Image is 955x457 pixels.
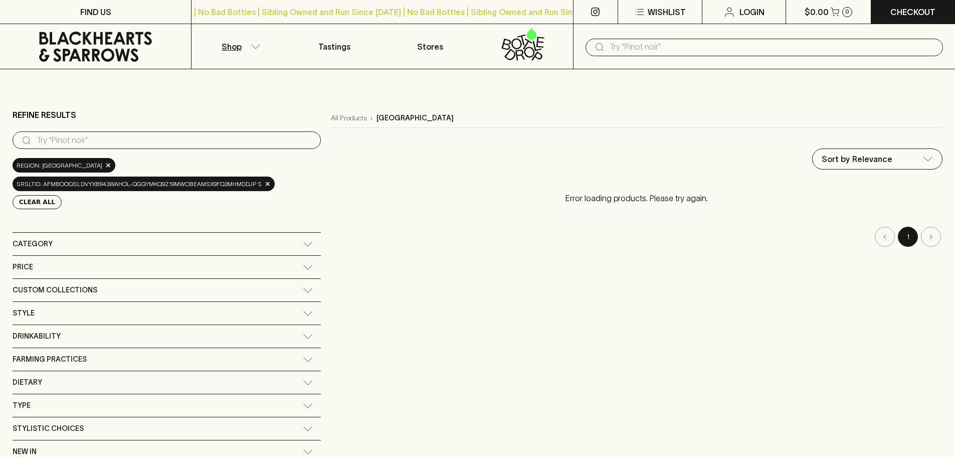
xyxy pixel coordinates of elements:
[80,6,111,18] p: FIND US
[13,279,321,301] div: Custom Collections
[331,182,942,214] p: Error loading products. Please try again.
[13,307,35,320] span: Style
[890,6,935,18] p: Checkout
[331,113,366,123] a: All Products
[13,422,84,435] span: Stylistic Choices
[17,161,102,171] span: region: [GEOGRAPHIC_DATA]
[13,348,321,371] div: Farming Practices
[265,179,271,189] span: ×
[13,353,87,366] span: Farming Practices
[417,41,443,53] p: Stores
[13,376,42,389] span: Dietary
[845,9,849,15] p: 0
[822,153,892,165] p: Sort by Relevance
[383,24,478,69] a: Stores
[13,284,97,296] span: Custom Collections
[739,6,765,18] p: Login
[898,227,918,247] button: page 1
[13,238,53,250] span: Category
[13,371,321,394] div: Dietary
[13,261,33,273] span: Price
[370,113,372,123] p: ›
[13,325,321,348] div: Drinkability
[318,41,350,53] p: Tastings
[222,41,242,53] p: Shop
[13,109,76,121] p: Refine Results
[192,24,287,69] button: Shop
[13,195,62,209] button: Clear All
[376,113,454,123] p: [GEOGRAPHIC_DATA]
[287,24,382,69] a: Tastings
[648,6,686,18] p: Wishlist
[105,160,111,171] span: ×
[331,227,942,247] nav: pagination navigation
[813,149,942,169] div: Sort by Relevance
[13,330,61,343] span: Drinkability
[13,417,321,440] div: Stylistic Choices
[17,179,262,189] span: srsltid: AfmBOoqslDvyXb943wahOL-QGgYMkq9z19mwOBeaMSx9FQ3mHMDdjp S
[13,399,31,412] span: Type
[37,132,313,148] input: Try “Pinot noir”
[610,39,935,55] input: Try "Pinot noir"
[805,6,829,18] p: $0.00
[13,302,321,325] div: Style
[13,233,321,255] div: Category
[13,394,321,417] div: Type
[13,256,321,278] div: Price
